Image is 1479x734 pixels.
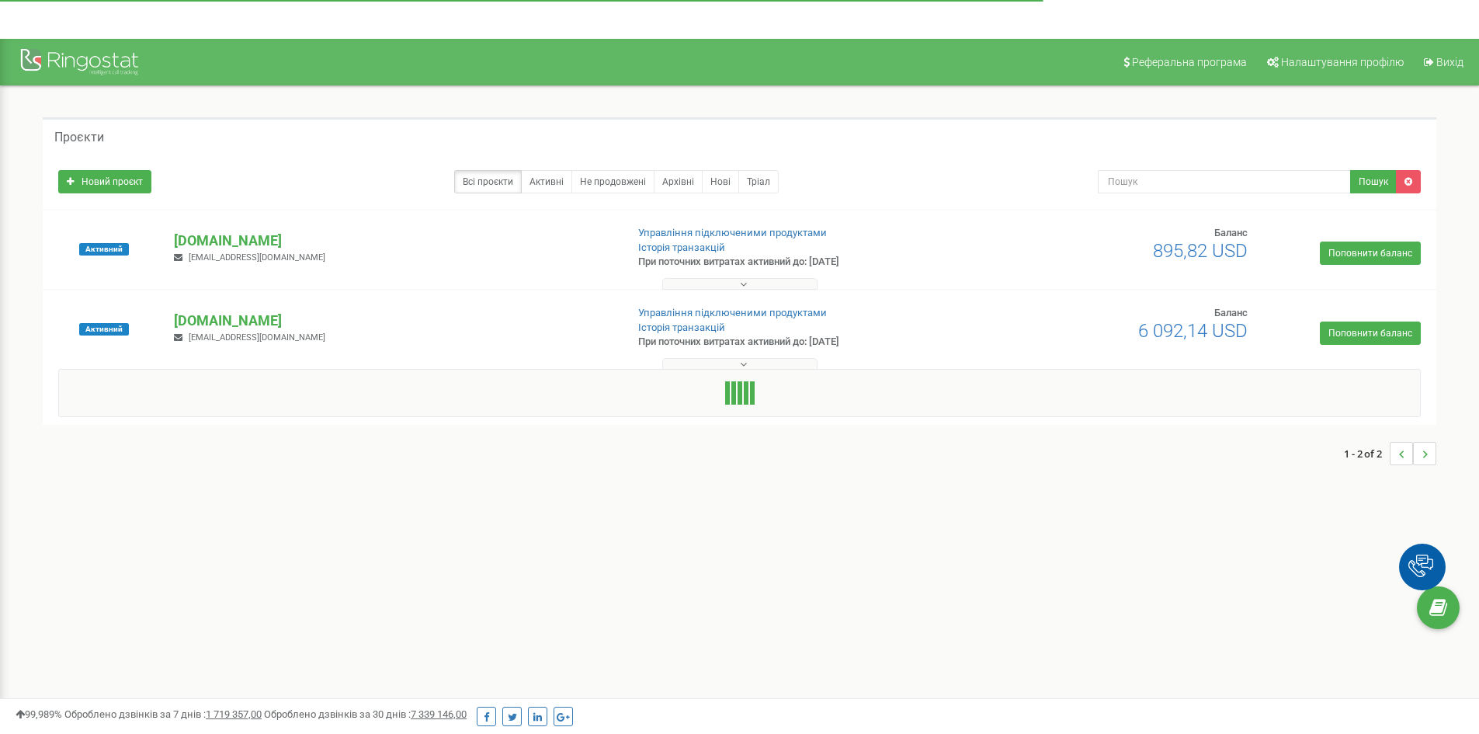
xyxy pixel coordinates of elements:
span: Налаштування профілю [1281,56,1404,68]
span: Активний [79,323,129,336]
input: Пошук [1098,170,1351,193]
a: Поповнити баланс [1320,322,1421,345]
a: Реферальна програма [1113,39,1255,85]
a: Не продовжені [571,170,654,193]
a: Нові [702,170,739,193]
u: 1 719 357,00 [206,708,262,720]
a: Архівні [654,170,703,193]
a: Тріал [738,170,779,193]
u: 7 339 146,00 [411,708,467,720]
span: Баланс [1214,227,1248,238]
span: 99,989% [16,708,62,720]
p: [DOMAIN_NAME] [174,231,613,251]
a: Управління підключеними продуктами [638,227,827,238]
p: [DOMAIN_NAME] [174,311,613,331]
h5: Проєкти [54,130,104,144]
span: [EMAIL_ADDRESS][DOMAIN_NAME] [189,252,325,263]
span: 6 092,14 USD [1138,320,1248,342]
a: Поповнити баланс [1320,242,1421,265]
a: Всі проєкти [454,170,522,193]
a: Вихід [1414,39,1471,85]
p: При поточних витратах активний до: [DATE] [638,335,961,350]
a: Історія транзакцій [638,322,725,333]
span: 895,82 USD [1153,240,1248,262]
span: Активний [79,243,129,256]
a: Активні [521,170,572,193]
span: 1 - 2 of 2 [1344,442,1390,465]
nav: ... [1344,426,1436,481]
iframe: Intercom live chat [1426,646,1463,684]
a: Новий проєкт [58,170,151,193]
p: При поточних витратах активний до: [DATE] [638,255,961,270]
span: Реферальна програма [1132,56,1247,68]
span: [EMAIL_ADDRESS][DOMAIN_NAME] [189,332,325,343]
a: Історія транзакцій [638,242,725,253]
span: Баланс [1214,307,1248,318]
span: Вихід [1436,56,1463,68]
button: Пошук [1350,170,1397,193]
span: Оброблено дзвінків за 30 днів : [264,708,467,720]
a: Налаштування профілю [1257,39,1411,85]
span: Оброблено дзвінків за 7 днів : [64,708,262,720]
a: Управління підключеними продуктами [638,307,827,318]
